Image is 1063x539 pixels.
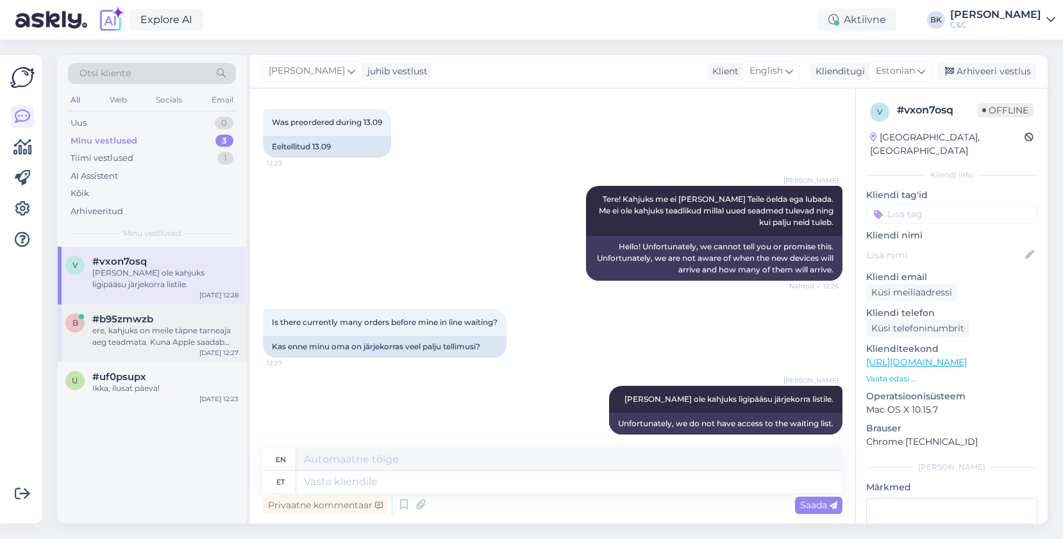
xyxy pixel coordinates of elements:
[897,103,977,118] div: # vxon7osq
[71,205,123,218] div: Arhiveeritud
[810,65,865,78] div: Klienditugi
[866,390,1037,403] p: Operatsioonisüsteem
[215,117,233,129] div: 0
[217,152,233,165] div: 1
[937,63,1036,80] div: Arhiveeri vestlus
[707,65,739,78] div: Klient
[92,256,147,267] span: #vxon7osq
[276,449,286,470] div: en
[866,373,1037,385] p: Vaata edasi ...
[866,342,1037,356] p: Klienditeekond
[866,204,1037,224] input: Lisa tag
[263,136,391,158] div: Eeltellitud 13.09
[97,6,124,33] img: explore-ai
[72,260,78,270] span: v
[950,10,1055,30] a: [PERSON_NAME]C&C
[71,135,137,147] div: Minu vestlused
[950,10,1041,20] div: [PERSON_NAME]
[876,64,915,78] span: Estonian
[866,435,1037,449] p: Chrome [TECHNICAL_ID]
[791,435,839,445] span: 12:28
[263,336,506,358] div: Kas enne minu oma on järjekorras veel palju tellimusi?
[624,394,833,404] span: [PERSON_NAME] ole kahjuks ligipääsu järjekorra listile.
[866,188,1037,202] p: Kliendi tag'id
[866,270,1037,284] p: Kliendi email
[199,348,239,358] div: [DATE] 12:27
[92,371,146,383] span: #uf0psupx
[72,318,78,328] span: b
[199,290,239,300] div: [DATE] 12:28
[267,358,315,368] span: 12:27
[92,267,239,290] div: [PERSON_NAME] ole kahjuks ligipääsu järjekorra listile.
[209,92,236,108] div: Email
[92,313,153,325] span: #b95zmwzb
[867,248,1023,262] input: Lisa nimi
[71,170,118,183] div: AI Assistent
[362,65,428,78] div: juhib vestlust
[71,187,89,200] div: Kõik
[263,497,388,514] div: Privaatne kommentaar
[783,376,839,385] span: [PERSON_NAME]
[107,92,130,108] div: Web
[72,376,78,385] span: u
[153,92,185,108] div: Socials
[870,131,1025,158] div: [GEOGRAPHIC_DATA], [GEOGRAPHIC_DATA]
[68,92,83,108] div: All
[276,471,285,493] div: et
[877,107,882,117] span: v
[866,306,1037,320] p: Kliendi telefon
[92,325,239,348] div: ere, kahjuks on meile täpne tarneaja aeg teadmata. Kuna Apple saadab meile limiteeritud koguses s...
[267,158,315,168] span: 12:23
[609,413,842,435] div: Unfortunately, we do not have access to the waiting list.
[71,152,133,165] div: Tiimi vestlused
[71,117,87,129] div: Uus
[977,103,1034,117] span: Offline
[783,176,839,185] span: [PERSON_NAME]
[866,169,1037,181] div: Kliendi info
[92,383,239,394] div: Ikka, ilusat päeva!
[866,481,1037,494] p: Märkmed
[927,11,945,29] div: BK
[215,135,233,147] div: 3
[818,8,896,31] div: Aktiivne
[950,20,1041,30] div: C&C
[272,117,382,127] span: Was preordered during 13.09
[866,461,1037,473] div: [PERSON_NAME]
[130,9,203,31] a: Explore AI
[599,194,835,227] span: Tere! Kahjuks me ei [PERSON_NAME] Teile öelda ega lubada. Me ei ole kahjuks teadlikud millal uued...
[80,67,131,80] span: Otsi kliente
[199,394,239,404] div: [DATE] 12:23
[866,284,957,301] div: Küsi meiliaadressi
[866,356,967,368] a: [URL][DOMAIN_NAME]
[269,64,345,78] span: [PERSON_NAME]
[866,403,1037,417] p: Mac OS X 10.15.7
[866,422,1037,435] p: Brauser
[789,281,839,291] span: Nähtud ✓ 12:26
[800,499,837,511] span: Saada
[272,317,498,327] span: Is there currently many orders before mine in line waiting?
[123,228,181,239] span: Minu vestlused
[749,64,783,78] span: English
[10,65,35,90] img: Askly Logo
[866,229,1037,242] p: Kliendi nimi
[866,320,969,337] div: Küsi telefoninumbrit
[586,236,842,281] div: Hello! Unfortunately, we cannot tell you or promise this. Unfortunately, we are not aware of when...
